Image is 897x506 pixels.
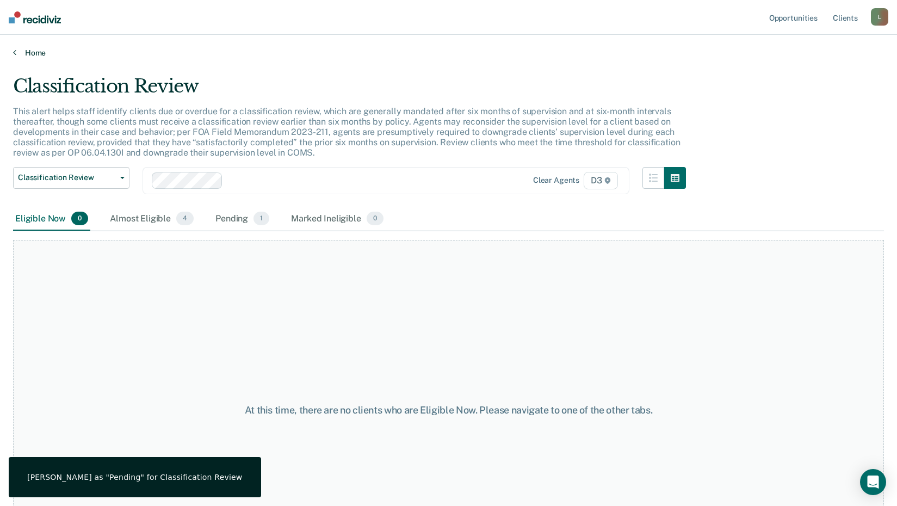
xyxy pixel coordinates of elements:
div: Almost Eligible4 [108,207,196,231]
span: 4 [176,212,194,226]
a: Home [13,48,884,58]
span: 0 [367,212,383,226]
div: Classification Review [13,75,686,106]
span: D3 [584,172,618,189]
p: This alert helps staff identify clients due or overdue for a classification review, which are gen... [13,106,680,158]
div: Clear agents [533,176,579,185]
div: At this time, there are no clients who are Eligible Now. Please navigate to one of the other tabs. [231,404,666,416]
span: 1 [253,212,269,226]
div: Open Intercom Messenger [860,469,886,495]
div: Pending1 [213,207,271,231]
div: Eligible Now0 [13,207,90,231]
span: 0 [71,212,88,226]
div: Marked Ineligible0 [289,207,386,231]
button: L [871,8,888,26]
img: Recidiviz [9,11,61,23]
span: Classification Review [18,173,116,182]
button: Classification Review [13,167,129,189]
div: [PERSON_NAME] as "Pending" for Classification Review [27,472,243,482]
